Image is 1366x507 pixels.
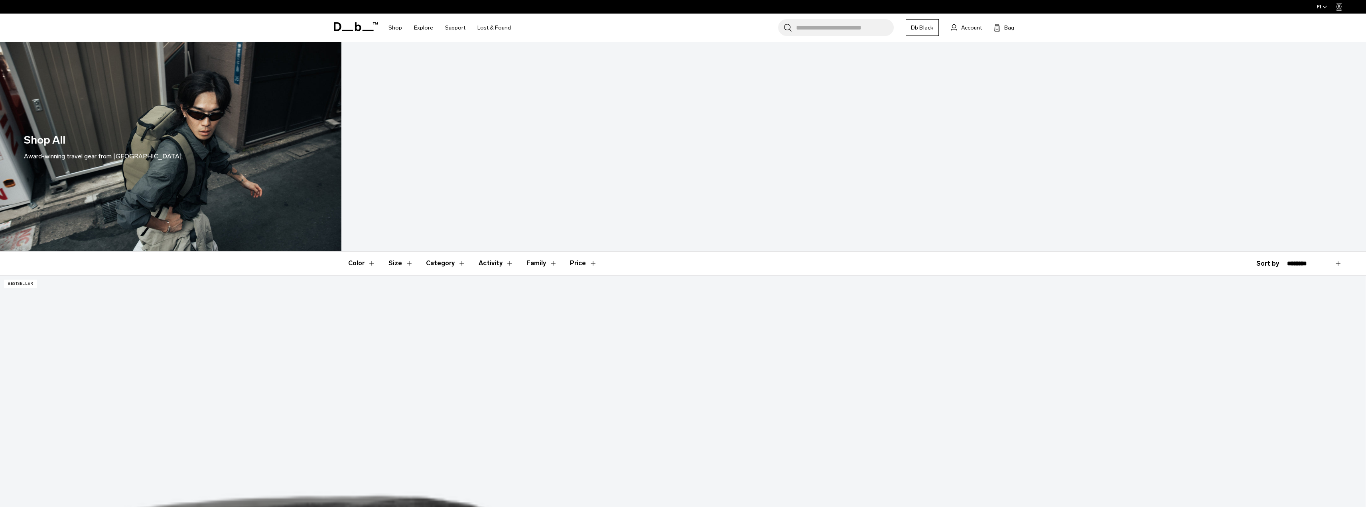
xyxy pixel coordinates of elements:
nav: Main Navigation [382,14,517,42]
button: Toggle Filter [526,252,557,275]
button: Toggle Filter [426,252,466,275]
button: Toggle Filter [388,252,413,275]
a: Shop [388,14,402,42]
a: Account [951,23,982,32]
span: Account [961,24,982,32]
button: Bag [994,23,1014,32]
a: Explore [414,14,433,42]
span: Bag [1004,24,1014,32]
button: Toggle Filter [479,252,514,275]
h1: Shop All [24,132,65,148]
div: Award-winning travel gear from [GEOGRAPHIC_DATA]. [24,152,183,161]
p: Bestseller [4,280,37,288]
button: Toggle Filter [348,252,376,275]
button: Toggle Price [570,252,597,275]
a: Db Black [906,19,939,36]
a: Lost & Found [477,14,511,42]
a: Support [445,14,465,42]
